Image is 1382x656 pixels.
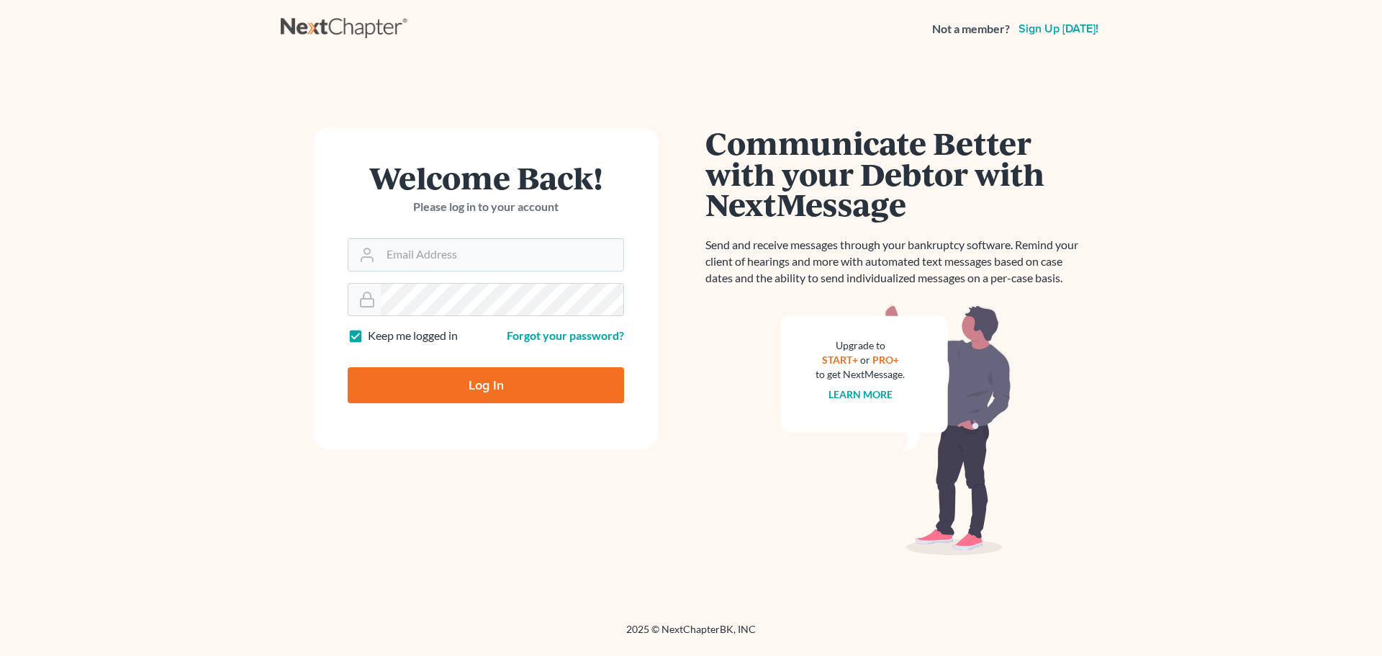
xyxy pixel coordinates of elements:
[705,127,1087,220] h1: Communicate Better with your Debtor with NextMessage
[1016,23,1101,35] a: Sign up [DATE]!
[816,367,905,382] div: to get NextMessage.
[348,162,624,193] h1: Welcome Back!
[348,199,624,215] p: Please log in to your account
[816,338,905,353] div: Upgrade to
[932,21,1010,37] strong: Not a member?
[822,354,858,366] a: START+
[860,354,870,366] span: or
[507,328,624,342] a: Forgot your password?
[872,354,899,366] a: PRO+
[705,237,1087,287] p: Send and receive messages through your bankruptcy software. Remind your client of hearings and mo...
[781,304,1011,556] img: nextmessage_bg-59042aed3d76b12b5cd301f8e5b87938c9018125f34e5fa2b7a6b67550977c72.svg
[381,239,623,271] input: Email Address
[281,622,1101,648] div: 2025 © NextChapterBK, INC
[828,388,893,400] a: Learn more
[348,367,624,403] input: Log In
[368,328,458,344] label: Keep me logged in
